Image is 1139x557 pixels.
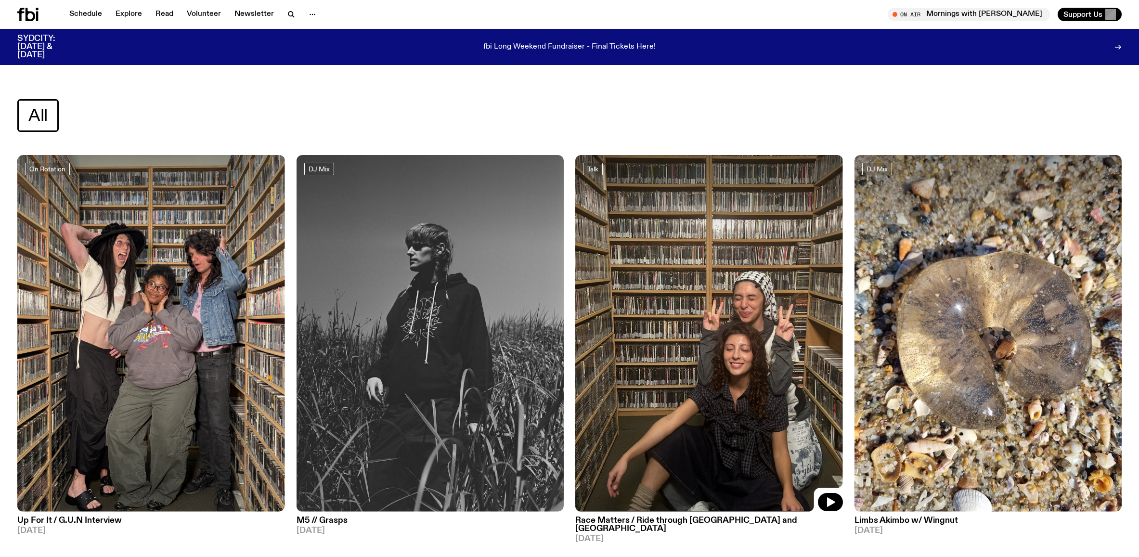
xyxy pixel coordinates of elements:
[17,512,285,535] a: Up For It / G.U.N Interview[DATE]
[1063,10,1102,19] span: Support Us
[587,165,598,172] span: Talk
[575,535,843,543] span: [DATE]
[17,527,285,535] span: [DATE]
[309,165,330,172] span: DJ Mix
[1058,8,1122,21] button: Support Us
[575,512,843,543] a: Race Matters / Ride through [GEOGRAPHIC_DATA] and [GEOGRAPHIC_DATA][DATE]
[575,517,843,533] h3: Race Matters / Ride through [GEOGRAPHIC_DATA] and [GEOGRAPHIC_DATA]
[888,8,1050,21] button: On AirMornings with [PERSON_NAME]
[150,8,179,21] a: Read
[297,527,564,535] span: [DATE]
[297,517,564,525] h3: M5 // Grasps
[110,8,148,21] a: Explore
[854,512,1122,535] a: Limbs Akimbo w/ Wingnut[DATE]
[64,8,108,21] a: Schedule
[29,165,65,172] span: On Rotation
[229,8,280,21] a: Newsletter
[297,512,564,535] a: M5 // Grasps[DATE]
[862,163,892,175] a: DJ Mix
[483,43,656,52] p: fbi Long Weekend Fundraiser - Final Tickets Here!
[867,165,888,172] span: DJ Mix
[575,155,843,512] img: Sara and Malaak squatting on ground in fbi music library. Sara is making peace signs behind Malaa...
[583,163,603,175] a: Talk
[854,527,1122,535] span: [DATE]
[17,35,79,59] h3: SYDCITY: [DATE] & [DATE]
[854,517,1122,525] h3: Limbs Akimbo w/ Wingnut
[28,106,48,125] span: All
[17,517,285,525] h3: Up For It / G.U.N Interview
[181,8,227,21] a: Volunteer
[304,163,334,175] a: DJ Mix
[25,163,70,175] a: On Rotation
